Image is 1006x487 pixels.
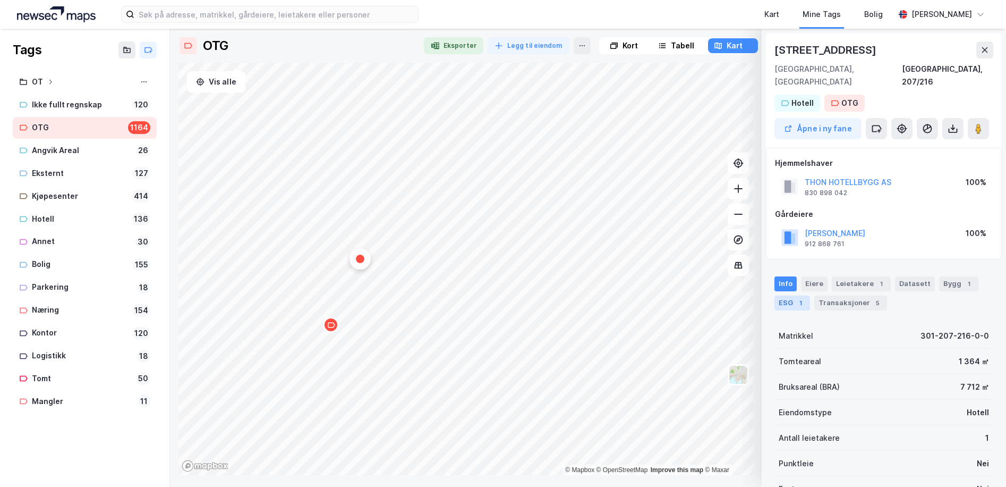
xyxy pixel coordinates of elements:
[967,406,989,419] div: Hotell
[134,6,418,22] input: Søk på adresse, matrikkel, gårdeiere, leietakere eller personer
[13,345,157,367] a: Logistikk18
[902,63,993,88] div: [GEOGRAPHIC_DATA], 207/216
[138,395,150,408] div: 11
[775,208,993,221] div: Gårdeiere
[13,41,41,58] div: Tags
[32,326,128,340] div: Kontor
[13,186,157,207] a: Kjøpesenter414
[32,349,133,363] div: Logistikk
[779,457,814,470] div: Punktleie
[135,236,150,248] div: 30
[911,8,972,21] div: [PERSON_NAME]
[13,299,157,321] a: Næring154
[953,436,1006,487] div: Kontrollprogram for chat
[178,63,753,475] canvas: Map
[864,8,883,21] div: Bolig
[137,281,150,294] div: 18
[876,279,886,289] div: 1
[13,140,157,162] a: Angvik Areal26
[13,231,157,253] a: Annet30
[895,276,935,291] div: Datasett
[803,8,841,21] div: Mine Tags
[953,436,1006,487] iframe: Chat Widget
[13,208,157,230] a: Hotell136
[13,117,157,139] a: OTG1164
[779,330,813,342] div: Matrikkel
[356,255,364,263] div: Map marker
[323,317,339,333] div: Map marker
[32,213,127,226] div: Hotell
[32,190,127,203] div: Kjøpesenter
[32,258,129,271] div: Bolig
[959,355,989,368] div: 1 364 ㎡
[203,37,228,54] div: OTG
[187,71,245,93] button: Vis alle
[805,240,845,248] div: 912 868 761
[841,97,858,110] div: OTG
[128,121,150,134] div: 1164
[960,381,989,393] div: 7 712 ㎡
[623,39,638,52] div: Kort
[132,213,150,225] div: 136
[964,279,974,289] div: 1
[132,190,150,203] div: 414
[424,37,483,54] button: Eksporter
[32,144,132,157] div: Angvik Areal
[13,94,157,116] a: Ikke fullt regnskap120
[774,276,797,291] div: Info
[774,41,879,58] div: [STREET_ADDRESS]
[779,406,832,419] div: Eiendomstype
[136,144,150,157] div: 26
[814,296,887,310] div: Transaksjoner
[32,121,124,135] div: OTG
[795,298,806,308] div: 1
[779,355,821,368] div: Tomteareal
[651,466,703,474] a: Improve this map
[137,350,150,363] div: 18
[32,304,128,317] div: Næring
[920,330,989,342] div: 301-207-216-0-0
[132,98,150,111] div: 120
[872,298,883,308] div: 5
[966,227,986,240] div: 100%
[832,276,891,291] div: Leietakere
[801,276,828,291] div: Eiere
[132,304,150,317] div: 154
[13,254,157,275] a: Bolig155
[805,189,847,197] div: 830 898 042
[133,258,150,271] div: 155
[13,368,157,390] a: Tomt50
[791,97,814,110] div: Hotell
[17,6,96,22] img: logo.a4113a55bc3d86da70a041830d287a7e.svg
[488,37,569,54] button: Legg til eiendom
[13,322,157,344] a: Kontor120
[728,365,748,385] img: Z
[671,39,694,52] div: Tabell
[32,372,132,385] div: Tomt
[32,75,43,89] div: OT
[32,167,129,180] div: Eksternt
[32,235,131,248] div: Annet
[774,296,810,310] div: ESG
[13,163,157,184] a: Eksternt127
[779,432,840,444] div: Antall leietakere
[705,466,729,474] a: Maxar
[764,8,779,21] div: Kart
[182,460,228,472] a: Mapbox homepage
[133,167,150,180] div: 127
[565,466,594,474] a: Mapbox
[32,395,133,408] div: Mangler
[774,118,862,139] button: Åpne i ny fane
[775,157,993,170] div: Hjemmelshaver
[727,39,743,52] div: Kart
[985,432,989,444] div: 1
[132,327,150,340] div: 120
[966,176,986,189] div: 100%
[13,391,157,413] a: Mangler11
[939,276,978,291] div: Bygg
[779,381,840,393] div: Bruksareal (BRA)
[596,466,648,474] a: OpenStreetMap
[13,276,157,298] a: Parkering18
[136,372,150,385] div: 50
[32,281,133,294] div: Parkering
